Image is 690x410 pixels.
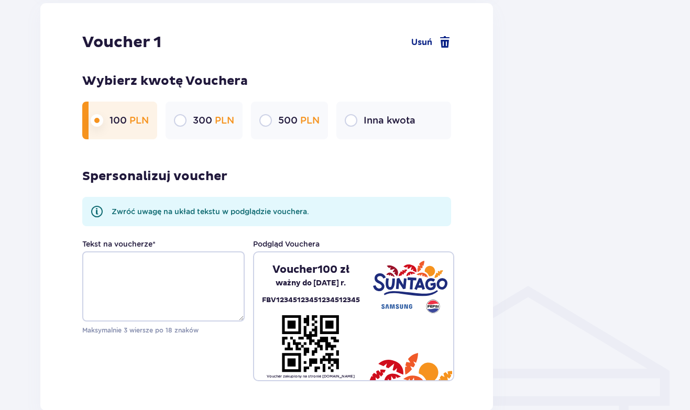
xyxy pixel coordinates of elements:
p: Inna kwota [364,114,415,127]
p: Voucher 100 zł [272,263,349,276]
span: Usuń [411,37,432,48]
span: PLN [300,115,320,126]
p: Maksymalnie 3 wiersze po 18 znaków [82,326,245,335]
p: Spersonalizuj voucher [82,169,227,184]
span: PLN [215,115,234,126]
span: PLN [129,115,149,126]
p: FBV12345123451234512345 [262,294,360,306]
img: Suntago - Samsung - Pepsi [373,261,447,313]
p: Podgląd Vouchera [253,239,320,249]
a: Usuń [411,36,451,49]
label: Tekst na voucherze * [82,239,156,249]
p: 300 [193,114,234,127]
p: Voucher 1 [82,32,161,52]
p: ważny do [DATE] r. [276,276,346,290]
p: 100 [109,114,149,127]
p: 500 [278,114,320,127]
p: Voucher zakupiony na stronie [DOMAIN_NAME] [267,374,355,379]
p: Wybierz kwotę Vouchera [82,73,452,89]
p: Zwróć uwagę na układ tekstu w podglądzie vouchera. [112,206,309,217]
